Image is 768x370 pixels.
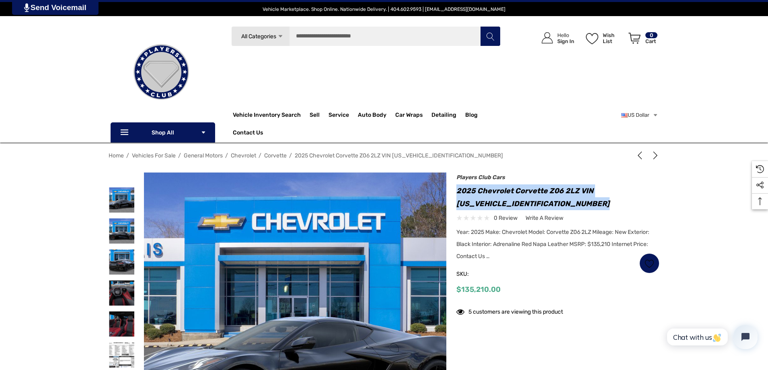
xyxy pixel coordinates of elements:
[109,149,659,163] nav: Breadcrumb
[542,32,553,43] svg: Icon User Account
[532,24,578,52] a: Sign in
[645,32,657,38] p: 0
[263,6,505,12] span: Vehicle Marketplace. Shop Online. Nationwide Delivery. | 404.602.9593 | [EMAIL_ADDRESS][DOMAIN_NAME]
[658,318,764,356] iframe: Tidio Chat
[310,112,320,120] span: Sell
[756,165,764,173] svg: Recently Viewed
[645,259,654,268] svg: Wish List
[231,152,256,159] a: Chevrolet
[109,342,134,368] img: For Sale: 2025 Chevrolet Corvette Z06 2LZ VIN 1G1YE2D37S5607208
[756,181,764,189] svg: Social Media
[109,218,134,244] img: For Sale: 2025 Chevrolet Corvette Z06 2LZ VIN 1G1YE2D37S5607208
[526,213,563,223] a: Write a Review
[395,107,431,123] a: Car Wraps
[233,112,301,120] a: Vehicle Inventory Search
[109,311,134,337] img: For Sale: 2025 Chevrolet Corvette Z06 2LZ VIN 1G1YE2D37S5607208
[465,112,478,120] a: Blog
[184,152,223,159] a: General Motors
[480,26,500,46] button: Search
[456,174,505,181] a: Players Club Cars
[24,3,29,12] img: PjwhLS0gR2VuZXJhdG9yOiBHcmF2aXQuaW8gLS0+PHN2ZyB4bWxucz0iaHR0cDovL3d3dy53My5vcmcvMjAwMC9zdmciIHhtb...
[586,33,598,44] svg: Wish List
[621,107,658,123] a: USD
[264,152,287,159] a: Corvette
[639,253,659,273] a: Wish List
[557,32,574,38] p: Hello
[233,129,263,138] a: Contact Us
[310,107,329,123] a: Sell
[201,130,206,135] svg: Icon Arrow Down
[636,151,647,159] a: Previous
[329,107,358,123] a: Service
[648,151,659,159] a: Next
[456,269,497,280] span: SKU:
[395,112,423,120] span: Car Wraps
[557,38,574,44] p: Sign In
[582,24,625,52] a: Wish List Wish List
[358,107,395,123] a: Auto Body
[456,304,563,317] div: 5 customers are viewing this product
[752,197,768,205] svg: Top
[358,112,386,120] span: Auto Body
[431,112,456,120] span: Detailing
[277,33,283,39] svg: Icon Arrow Down
[625,24,658,56] a: Cart with 0 items
[241,33,276,40] span: All Categories
[456,184,659,210] h1: 2025 Chevrolet Corvette Z06 2LZ VIN [US_VEHICLE_IDENTIFICATION_NUMBER]
[109,280,134,306] img: For Sale: 2025 Chevrolet Corvette Z06 2LZ VIN 1G1YE2D37S5607208
[456,229,649,260] span: Year: 2025 Make: Chevrolet Model: Corvette Z06 2LZ Mileage: New Exterior: Black Interior: Adrenal...
[603,32,624,44] p: Wish List
[295,152,503,159] a: 2025 Chevrolet Corvette Z06 2LZ VIN [US_VEHICLE_IDENTIFICATION_NUMBER]
[109,187,134,213] img: For Sale: 2025 Chevrolet Corvette Z06 2LZ VIN 1G1YE2D37S5607208
[645,38,657,44] p: Cart
[132,152,176,159] a: Vehicles For Sale
[628,33,641,44] svg: Review Your Cart
[111,122,215,143] p: Shop All
[109,249,134,275] img: For Sale: 2025 Chevrolet Corvette Z06 2LZ VIN 1G1YE2D37S5607208
[121,32,201,112] img: Players Club | Cars For Sale
[431,107,465,123] a: Detailing
[231,26,290,46] a: All Categories Icon Arrow Down Icon Arrow Up
[109,152,124,159] a: Home
[119,128,131,137] svg: Icon Line
[329,112,349,120] span: Service
[526,215,563,222] span: Write a Review
[456,285,501,294] span: $135,210.00
[494,213,517,223] span: 0 review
